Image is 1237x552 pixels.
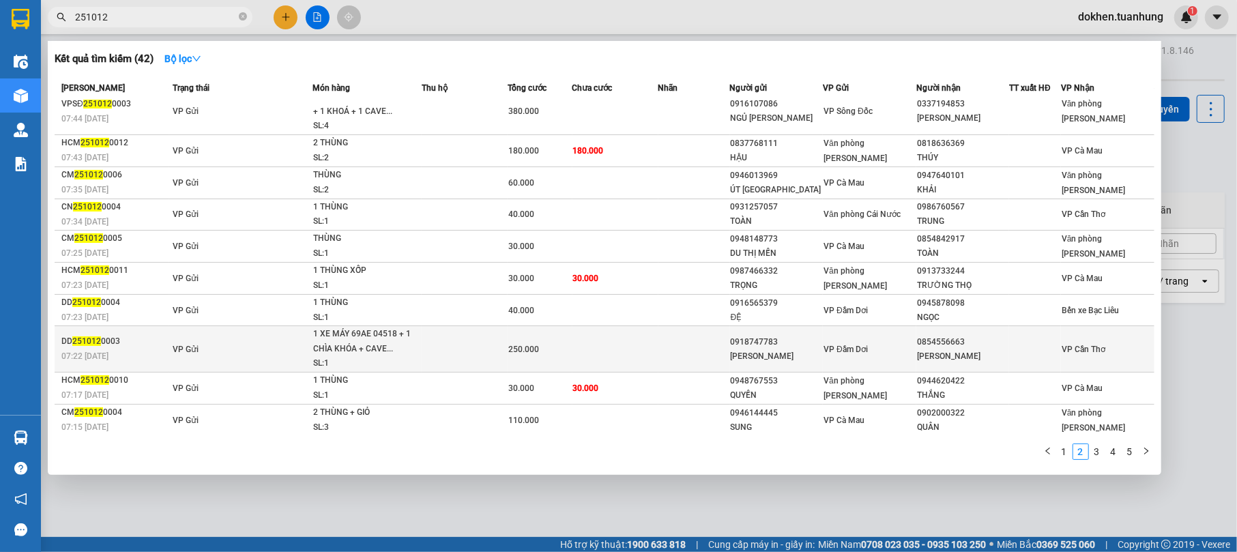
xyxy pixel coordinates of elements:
[917,232,1009,246] div: 0854842917
[14,431,28,445] img: warehouse-icon
[824,266,887,291] span: Văn phòng [PERSON_NAME]
[731,169,823,183] div: 0946013969
[61,185,108,194] span: 07:35 [DATE]
[1057,444,1072,459] a: 1
[313,136,416,151] div: 2 THÙNG
[731,232,823,246] div: 0948148773
[61,422,108,432] span: 07:15 [DATE]
[1138,444,1154,460] button: right
[573,383,599,393] span: 30.000
[61,136,169,150] div: HCM 0012
[823,84,849,93] span: VP Gửi
[508,178,534,188] span: 60.000
[917,374,1009,388] div: 0944620422
[1062,234,1125,259] span: Văn phòng [PERSON_NAME]
[74,233,103,243] span: 251012
[917,335,1009,349] div: 0854556663
[313,420,416,435] div: SL: 3
[72,336,101,346] span: 251012
[1062,408,1125,433] span: Văn phòng [PERSON_NAME]
[1062,306,1119,315] span: Bến xe Bạc Liêu
[1061,84,1094,93] span: VP Nhận
[239,12,247,20] span: close-circle
[313,356,416,371] div: SL: 1
[573,274,599,283] span: 30.000
[57,12,66,22] span: search
[917,349,1009,364] div: [PERSON_NAME]
[313,119,416,134] div: SL: 4
[1089,444,1105,460] li: 3
[313,405,416,420] div: 2 THÙNG + GIỎ
[1122,444,1138,460] li: 5
[313,214,416,229] div: SL: 1
[173,383,199,393] span: VP Gửi
[508,416,539,425] span: 110.000
[508,242,534,251] span: 30.000
[917,296,1009,310] div: 0945878098
[731,406,823,420] div: 0946144445
[824,416,864,425] span: VP Cà Mau
[74,170,103,179] span: 251012
[731,388,823,403] div: QUYỀN
[61,295,169,310] div: DD 0004
[731,200,823,214] div: 0931257057
[572,84,613,93] span: Chưa cước
[1009,84,1051,93] span: TT xuất HĐ
[313,151,416,166] div: SL: 2
[173,84,209,93] span: Trạng thái
[154,48,212,70] button: Bộ lọcdown
[1040,444,1056,460] button: left
[731,420,823,435] div: SUNG
[313,200,416,215] div: 1 THÙNG
[313,295,416,310] div: 1 THÙNG
[74,407,103,417] span: 251012
[61,153,108,162] span: 07:43 [DATE]
[173,146,199,156] span: VP Gửi
[1062,209,1105,219] span: VP Cần Thơ
[824,106,873,116] span: VP Sông Đốc
[61,373,169,388] div: HCM 0010
[917,214,1009,229] div: TRUNG
[14,523,27,536] span: message
[313,327,416,356] div: 1 XE MÁY 69AE 04518 + 1 CHÌA KHÓA + CAVE...
[313,89,416,119] div: 1 XE MÁY BS69AM-159.81 + 1 KHOÁ + 1 CAVE...
[14,157,28,171] img: solution-icon
[61,313,108,322] span: 07:23 [DATE]
[824,178,864,188] span: VP Cà Mau
[72,297,101,307] span: 251012
[731,310,823,325] div: ĐỆ
[731,111,823,126] div: NGỦ [PERSON_NAME]
[824,376,887,401] span: Văn phòng [PERSON_NAME]
[1056,444,1073,460] li: 1
[173,242,199,251] span: VP Gửi
[1044,447,1052,455] span: left
[824,242,864,251] span: VP Cà Mau
[917,420,1009,435] div: QUÂN
[1106,444,1121,459] a: 4
[731,335,823,349] div: 0918747783
[917,183,1009,197] div: KHẢI
[824,345,868,354] span: VP Đầm Dơi
[12,9,29,29] img: logo-vxr
[917,278,1009,293] div: TRƯỜNG THỌ
[1122,444,1137,459] a: 5
[508,345,539,354] span: 250.000
[1138,444,1154,460] li: Next Page
[61,168,169,182] div: CM 0006
[658,84,678,93] span: Nhãn
[824,306,868,315] span: VP Đầm Dơi
[731,246,823,261] div: DU THỊ MẾN
[917,264,1009,278] div: 0913733244
[61,351,108,361] span: 07:22 [DATE]
[14,123,28,137] img: warehouse-icon
[917,169,1009,183] div: 0947640101
[173,345,199,354] span: VP Gửi
[61,200,169,214] div: CN 0004
[824,139,887,163] span: Văn phòng [PERSON_NAME]
[313,183,416,198] div: SL: 2
[508,209,534,219] span: 40.000
[61,231,169,246] div: CM 0005
[75,10,236,25] input: Tìm tên, số ĐT hoặc mã đơn
[731,151,823,165] div: HẬU
[731,136,823,151] div: 0837768111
